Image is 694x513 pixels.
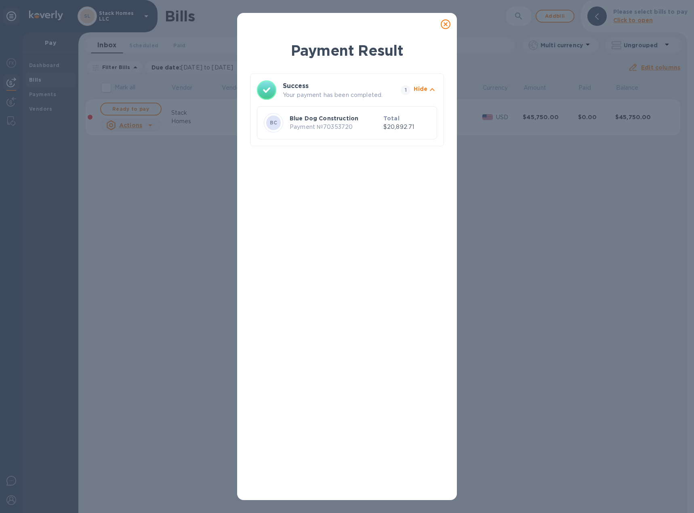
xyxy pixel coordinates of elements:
[250,40,444,61] h1: Payment Result
[383,115,400,122] b: Total
[414,85,437,96] button: Hide
[270,120,278,126] b: BC
[414,85,427,93] p: Hide
[283,91,397,99] p: Your payment has been completed.
[401,85,410,95] span: 1
[383,123,430,131] p: $20,892.71
[290,114,380,122] p: Blue Dog Construction
[290,123,380,131] p: Payment № 70353720
[283,81,386,91] h3: Success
